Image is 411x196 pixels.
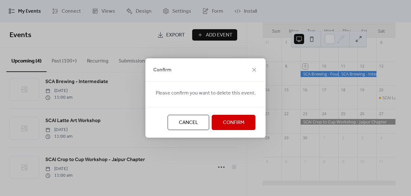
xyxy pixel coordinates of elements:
span: Confirm [153,66,172,74]
span: Please confirm you want to delete this event. [156,89,256,97]
button: Confirm [212,115,256,130]
span: Cancel [179,119,198,127]
button: Cancel [168,115,209,130]
span: Confirm [223,119,245,127]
